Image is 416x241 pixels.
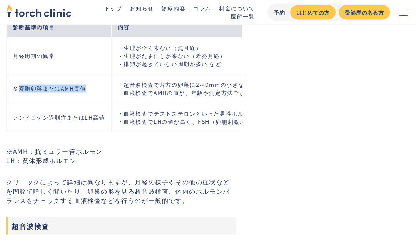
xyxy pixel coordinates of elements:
div: 受診歴のある方 [345,8,384,17]
td: 多嚢胞卵巣またはAMH高値 [7,74,112,103]
th: 診断基準の項目 [7,17,112,37]
td: 月経周期の異常 [7,37,112,74]
a: 医師一覧 [231,12,255,20]
a: コラム [193,4,211,12]
th: 内容 [111,17,318,37]
a: お知らせ [130,4,154,12]
a: トップ [104,4,122,12]
p: クリニックによって詳細は異なりますが、月経の様子やその他の症状などを問診で詳しく聞いたり、卵巣の形を見る超音波検査、体内のホルモンバランスをチェックする血液検査などを行うのが一般的です。 [6,177,236,205]
td: アンドロゲン過剰症またはLH高値 [7,103,112,132]
h3: 超音波検査 [6,217,236,235]
div: 予約 [274,8,286,17]
td: ・生理が全く来ない（無月経） ・生理がたまにしか来ない（希発月経） ・排卵が起きていない周期が多い など [111,37,318,74]
img: torch clinic [6,2,72,19]
a: 料金について [219,4,255,12]
a: home [6,5,72,19]
div: はじめての方 [296,8,329,17]
a: 受診歴のある方 [339,5,390,20]
a: はじめての方 [290,5,336,20]
a: 診療内容 [162,4,185,12]
td: ・血液検査でテストステロンといった男性ホルモンの値が高い ・血液検査でLHの値が高く、FSH（卵胞刺激ホルモン）よりも高い場合 [111,103,318,132]
p: ※AMH：抗ミュラー管ホルモン LH：黄体形成ホルモン [6,146,236,165]
td: ・超音波検査で片方の卵巣に2～9mmの小さな卵胞が10個以上見える ・血液検査でAMHの値が、年齢や測定方法ごとの基準値より高い [111,74,318,103]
